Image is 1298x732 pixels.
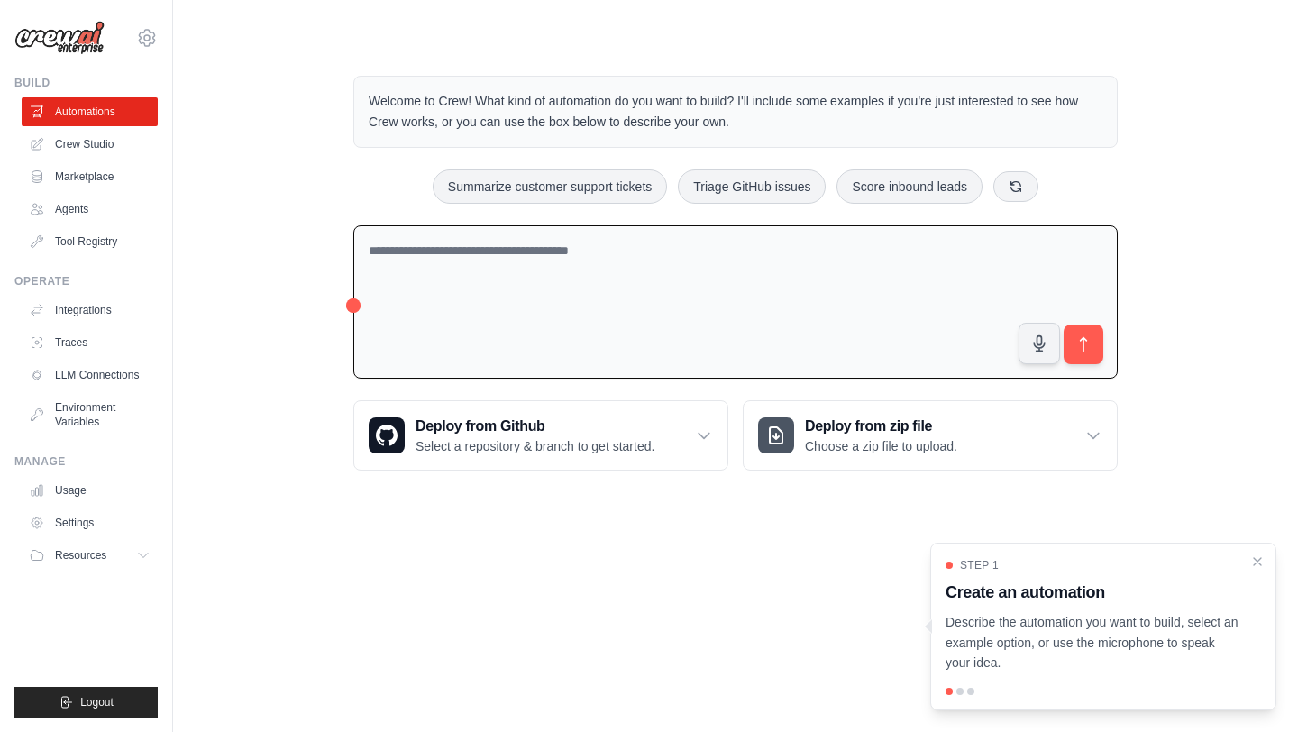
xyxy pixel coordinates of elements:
[14,21,105,55] img: Logo
[805,416,957,437] h3: Deploy from zip file
[22,476,158,505] a: Usage
[22,393,158,436] a: Environment Variables
[14,274,158,288] div: Operate
[946,580,1239,605] h3: Create an automation
[946,612,1239,673] p: Describe the automation you want to build, select an example option, or use the microphone to spe...
[805,437,957,455] p: Choose a zip file to upload.
[416,416,654,437] h3: Deploy from Github
[22,195,158,224] a: Agents
[22,361,158,389] a: LLM Connections
[416,437,654,455] p: Select a repository & branch to get started.
[22,227,158,256] a: Tool Registry
[22,328,158,357] a: Traces
[55,548,106,563] span: Resources
[960,558,999,572] span: Step 1
[1250,554,1265,569] button: Close walkthrough
[22,97,158,126] a: Automations
[22,130,158,159] a: Crew Studio
[433,169,667,204] button: Summarize customer support tickets
[14,687,158,718] button: Logout
[369,91,1102,133] p: Welcome to Crew! What kind of automation do you want to build? I'll include some examples if you'...
[22,541,158,570] button: Resources
[22,296,158,325] a: Integrations
[678,169,826,204] button: Triage GitHub issues
[22,162,158,191] a: Marketplace
[14,76,158,90] div: Build
[80,695,114,709] span: Logout
[22,508,158,537] a: Settings
[836,169,983,204] button: Score inbound leads
[14,454,158,469] div: Manage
